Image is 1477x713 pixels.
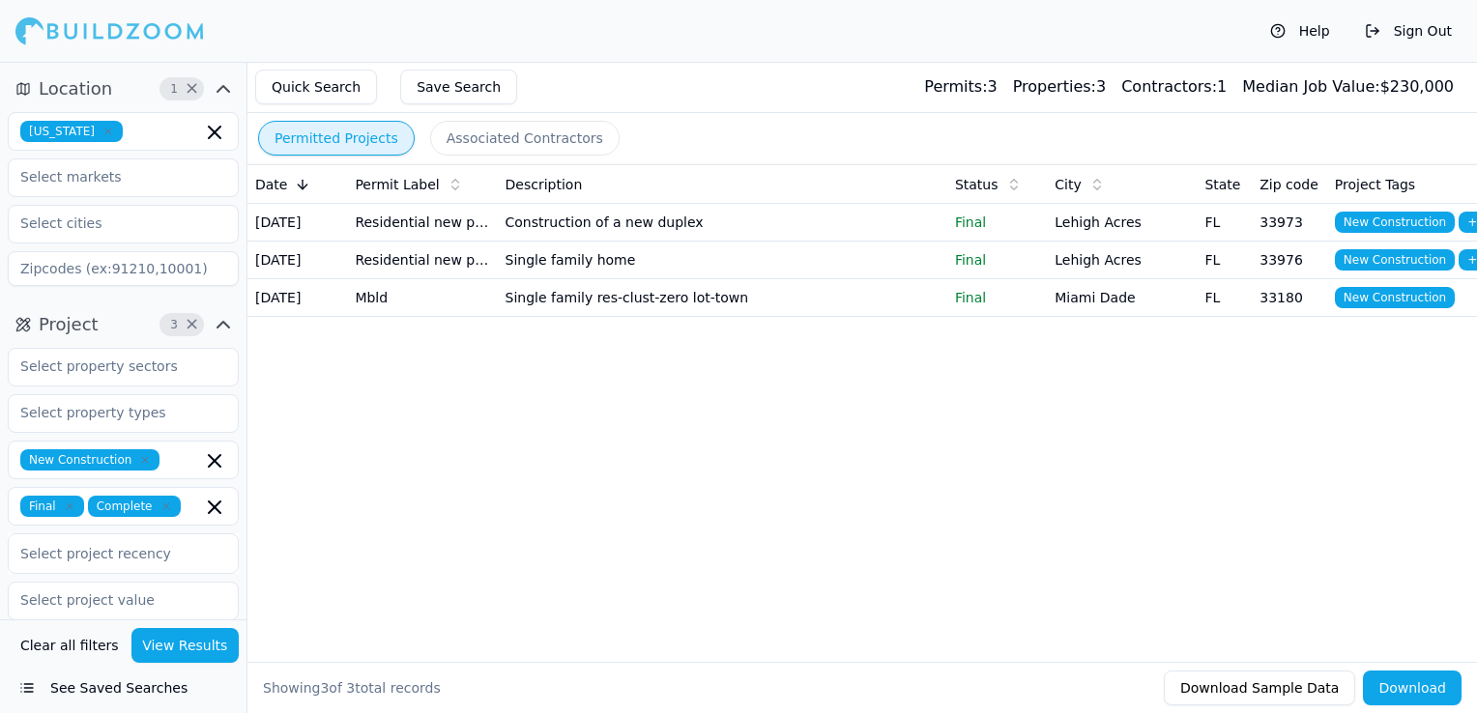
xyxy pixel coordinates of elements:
[20,449,159,471] span: New Construction
[8,670,239,705] button: See Saved Searches
[1260,15,1340,46] button: Help
[8,73,239,104] button: Location1Clear Location filters
[185,84,199,94] span: Clear Location filters
[955,250,1039,270] p: Final
[347,279,497,317] td: Mbld
[320,680,329,696] span: 3
[1252,204,1327,242] td: 33973
[8,251,239,286] input: Zipcodes (ex:91210,10001)
[1335,287,1455,308] span: New Construction
[1164,670,1355,705] button: Download Sample Data
[1013,75,1106,99] div: 3
[1197,242,1252,279] td: FL
[1252,242,1327,279] td: 33976
[1121,75,1227,99] div: 1
[498,204,947,242] td: Construction of a new duplex
[9,395,214,430] input: Select property types
[164,315,184,334] span: 3
[430,121,620,156] button: Associated Contractors
[9,206,214,241] input: Select cities
[1013,77,1096,96] span: Properties:
[1204,175,1240,194] span: State
[346,680,355,696] span: 3
[9,583,214,617] input: Select project value
[1242,77,1379,96] span: Median Job Value:
[506,175,583,194] span: Description
[1047,279,1197,317] td: Miami Dade
[15,628,124,663] button: Clear all filters
[20,121,123,142] span: [US_STATE]
[1252,279,1327,317] td: 33180
[8,309,239,340] button: Project3Clear Project filters
[20,496,84,517] span: Final
[263,678,441,698] div: Showing of total records
[955,175,999,194] span: Status
[1355,15,1462,46] button: Sign Out
[1047,204,1197,242] td: Lehigh Acres
[1197,204,1252,242] td: FL
[347,204,497,242] td: Residential new primary structure
[347,242,497,279] td: Residential new primary structure
[924,77,987,96] span: Permits:
[1260,175,1318,194] span: Zip code
[1335,212,1455,233] span: New Construction
[185,320,199,329] span: Clear Project filters
[1055,175,1081,194] span: City
[955,288,1039,307] p: Final
[255,175,287,194] span: Date
[1363,670,1462,705] button: Download
[498,242,947,279] td: Single family home
[247,204,347,242] td: [DATE]
[247,242,347,279] td: [DATE]
[1197,279,1252,317] td: FL
[9,159,214,194] input: Select markets
[247,279,347,317] td: [DATE]
[258,121,415,156] button: Permitted Projects
[255,70,377,104] button: Quick Search
[88,496,181,517] span: Complete
[924,75,997,99] div: 3
[498,279,947,317] td: Single family res-clust-zero lot-town
[1242,75,1454,99] div: $ 230,000
[1121,77,1217,96] span: Contractors:
[400,70,517,104] button: Save Search
[39,311,99,338] span: Project
[1047,242,1197,279] td: Lehigh Acres
[164,79,184,99] span: 1
[39,75,112,102] span: Location
[955,213,1039,232] p: Final
[355,175,439,194] span: Permit Label
[131,628,240,663] button: View Results
[1335,249,1455,271] span: New Construction
[1335,175,1415,194] span: Project Tags
[9,349,214,384] input: Select property sectors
